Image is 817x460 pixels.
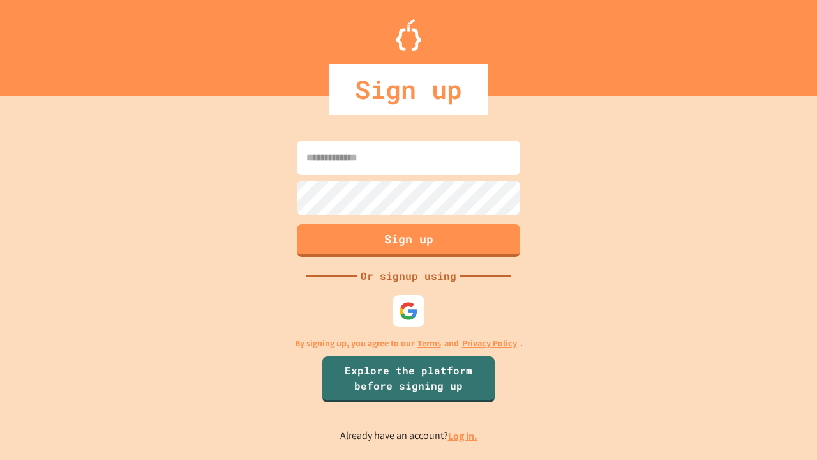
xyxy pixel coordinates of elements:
[329,64,488,115] div: Sign up
[357,268,460,284] div: Or signup using
[763,409,804,447] iframe: chat widget
[295,337,523,350] p: By signing up, you agree to our and .
[711,353,804,408] iframe: chat widget
[297,224,520,257] button: Sign up
[462,337,517,350] a: Privacy Policy
[340,428,477,444] p: Already have an account?
[448,429,477,443] a: Log in.
[396,19,421,51] img: Logo.svg
[322,356,495,402] a: Explore the platform before signing up
[417,337,441,350] a: Terms
[399,302,418,321] img: google-icon.svg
